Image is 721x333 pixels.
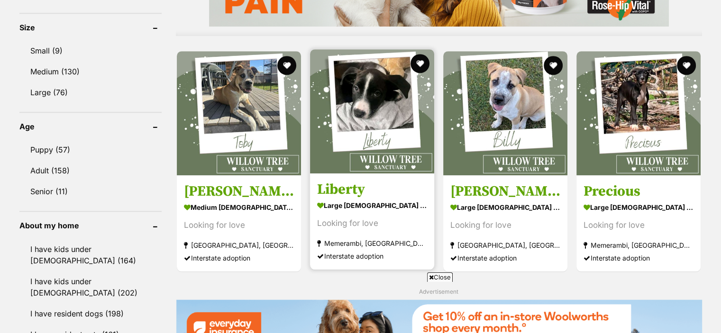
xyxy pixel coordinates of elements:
span: Close [427,272,453,282]
img: Toby - Australian Cattle Dog [177,51,301,175]
a: [PERSON_NAME] medium [DEMOGRAPHIC_DATA] Dog Looking for love [GEOGRAPHIC_DATA], [GEOGRAPHIC_DATA]... [177,175,301,271]
button: favourite [277,56,296,75]
h3: [PERSON_NAME] [184,182,294,200]
h3: Precious [584,182,694,200]
a: Precious large [DEMOGRAPHIC_DATA] Dog Looking for love Memerambi, [GEOGRAPHIC_DATA] Interstate ad... [576,175,701,271]
a: Puppy (57) [19,140,162,160]
h3: [PERSON_NAME] [450,182,560,200]
div: Interstate adoption [584,251,694,264]
a: Medium (130) [19,62,162,81]
strong: large [DEMOGRAPHIC_DATA] Dog [317,198,427,212]
button: favourite [544,56,563,75]
strong: Memerambi, [GEOGRAPHIC_DATA] [317,236,427,249]
iframe: Advertisement [131,286,591,328]
strong: large [DEMOGRAPHIC_DATA] Dog [450,200,560,214]
a: Liberty large [DEMOGRAPHIC_DATA] Dog Looking for love Memerambi, [GEOGRAPHIC_DATA] Interstate ado... [310,173,434,269]
strong: [GEOGRAPHIC_DATA], [GEOGRAPHIC_DATA] [450,238,560,251]
div: Interstate adoption [184,251,294,264]
img: Precious - Irish Wolfhound Dog [576,51,701,175]
img: Liberty - Irish Wolfhound Dog [310,49,434,173]
a: Adult (158) [19,161,162,180]
a: Senior (11) [19,181,162,201]
header: Age [19,122,162,131]
a: I have kids under [DEMOGRAPHIC_DATA] (202) [19,271,162,303]
a: Small (9) [19,41,162,61]
header: Size [19,23,162,32]
a: [PERSON_NAME] large [DEMOGRAPHIC_DATA] Dog Looking for love [GEOGRAPHIC_DATA], [GEOGRAPHIC_DATA] ... [443,175,567,271]
div: Interstate adoption [317,249,427,262]
a: I have kids under [DEMOGRAPHIC_DATA] (164) [19,239,162,270]
h3: Liberty [317,180,427,198]
strong: medium [DEMOGRAPHIC_DATA] Dog [184,200,294,214]
img: Billy - Mastiff Dog [443,51,567,175]
div: Looking for love [317,216,427,229]
strong: [GEOGRAPHIC_DATA], [GEOGRAPHIC_DATA] [184,238,294,251]
div: Interstate adoption [450,251,560,264]
div: Looking for love [184,218,294,231]
header: About my home [19,221,162,230]
a: Large (76) [19,82,162,102]
strong: large [DEMOGRAPHIC_DATA] Dog [584,200,694,214]
a: I have resident dogs (198) [19,304,162,324]
div: Looking for love [584,218,694,231]
div: Looking for love [450,218,560,231]
button: favourite [411,54,429,73]
button: favourite [677,56,696,75]
strong: Memerambi, [GEOGRAPHIC_DATA] [584,238,694,251]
